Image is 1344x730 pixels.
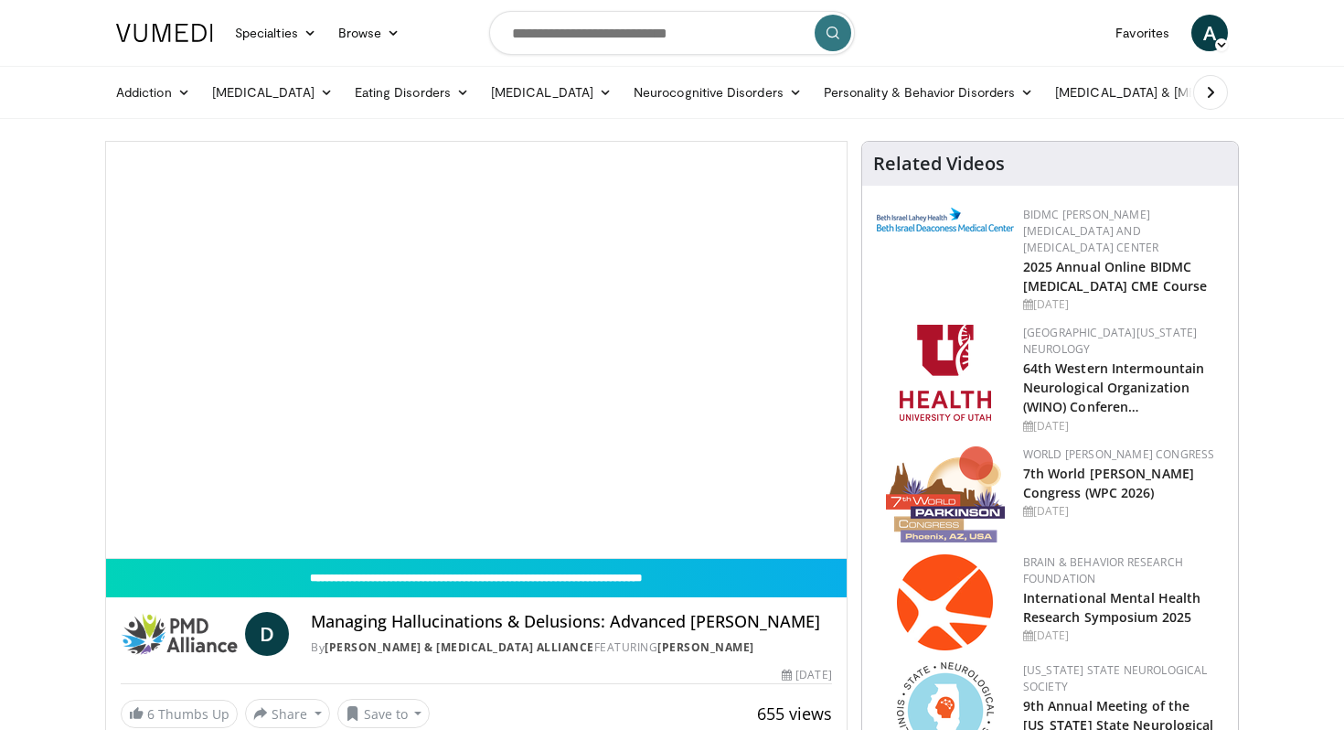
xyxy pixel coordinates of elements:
span: 655 views [757,703,832,725]
a: Addiction [105,74,201,111]
a: [PERSON_NAME] & [MEDICAL_DATA] Alliance [325,639,594,655]
a: Favorites [1104,15,1180,51]
h4: Managing Hallucinations & Delusions: Advanced [PERSON_NAME] [311,612,832,632]
img: Parkinson & Movement Disorder Alliance [121,612,238,656]
img: 16fe1da8-a9a0-4f15-bd45-1dd1acf19c34.png.150x105_q85_autocrop_double_scale_upscale_version-0.2.png [886,446,1005,542]
a: Personality & Behavior Disorders [813,74,1044,111]
button: Share [245,699,330,728]
div: By FEATURING [311,639,832,656]
img: f6362829-b0a3-407d-a044-59546adfd345.png.150x105_q85_autocrop_double_scale_upscale_version-0.2.png [900,325,991,421]
a: 64th Western Intermountain Neurological Organization (WINO) Conferen… [1023,360,1205,415]
a: Specialties [224,15,327,51]
a: [MEDICAL_DATA] & [MEDICAL_DATA] [1044,74,1306,111]
img: c96b19ec-a48b-46a9-9095-935f19585444.png.150x105_q85_autocrop_double_scale_upscale_version-0.2.png [877,208,1014,231]
h4: Related Videos [873,153,1005,175]
a: Eating Disorders [344,74,480,111]
a: [GEOGRAPHIC_DATA][US_STATE] Neurology [1023,325,1198,357]
img: VuMedi Logo [116,24,213,42]
a: [US_STATE] State Neurological Society [1023,662,1208,694]
div: [DATE] [1023,503,1223,520]
div: [DATE] [1023,628,1223,644]
a: International Mental Health Research Symposium 2025 [1023,589,1201,626]
a: BIDMC [PERSON_NAME][MEDICAL_DATA] and [MEDICAL_DATA] Center [1023,207,1159,255]
span: 6 [147,705,155,723]
div: [DATE] [1023,418,1223,435]
a: 7th World [PERSON_NAME] Congress (WPC 2026) [1023,465,1194,501]
a: 6 Thumbs Up [121,700,238,728]
div: [DATE] [782,667,831,683]
a: Brain & Behavior Research Foundation [1023,554,1183,586]
img: 6bc95fc0-882d-4061-9ebb-ce70b98f0866.png.150x105_q85_autocrop_double_scale_upscale_version-0.2.png [897,554,993,650]
a: 2025 Annual Online BIDMC [MEDICAL_DATA] CME Course [1023,258,1208,295]
video-js: Video Player [106,142,847,559]
a: A [1191,15,1228,51]
a: World [PERSON_NAME] Congress [1023,446,1215,462]
div: [DATE] [1023,296,1223,313]
a: Neurocognitive Disorders [623,74,813,111]
button: Save to [337,699,431,728]
input: Search topics, interventions [489,11,855,55]
a: [MEDICAL_DATA] [480,74,623,111]
a: D [245,612,289,656]
a: [PERSON_NAME] [657,639,754,655]
a: Browse [327,15,411,51]
a: [MEDICAL_DATA] [201,74,344,111]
